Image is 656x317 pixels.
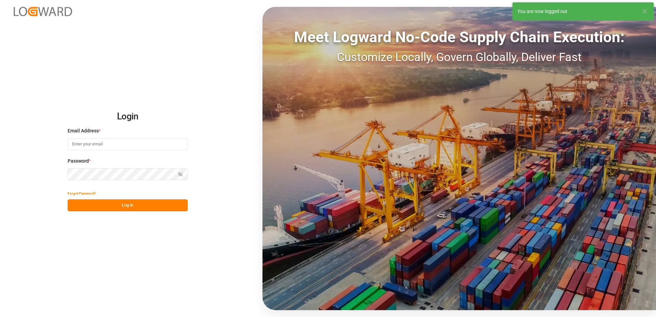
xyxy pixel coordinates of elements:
span: Password [68,157,89,165]
div: Customize Locally, Govern Globally, Deliver Fast [262,48,656,66]
input: Enter your email [68,138,188,150]
div: You are now logged out [517,8,635,15]
div: Meet Logward No-Code Supply Chain Execution: [262,26,656,48]
h2: Login [68,106,188,128]
span: Email Address [68,127,99,134]
button: Log In [68,199,188,211]
button: Forgot Password? [68,187,96,199]
img: Logward_new_orange.png [14,7,72,16]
